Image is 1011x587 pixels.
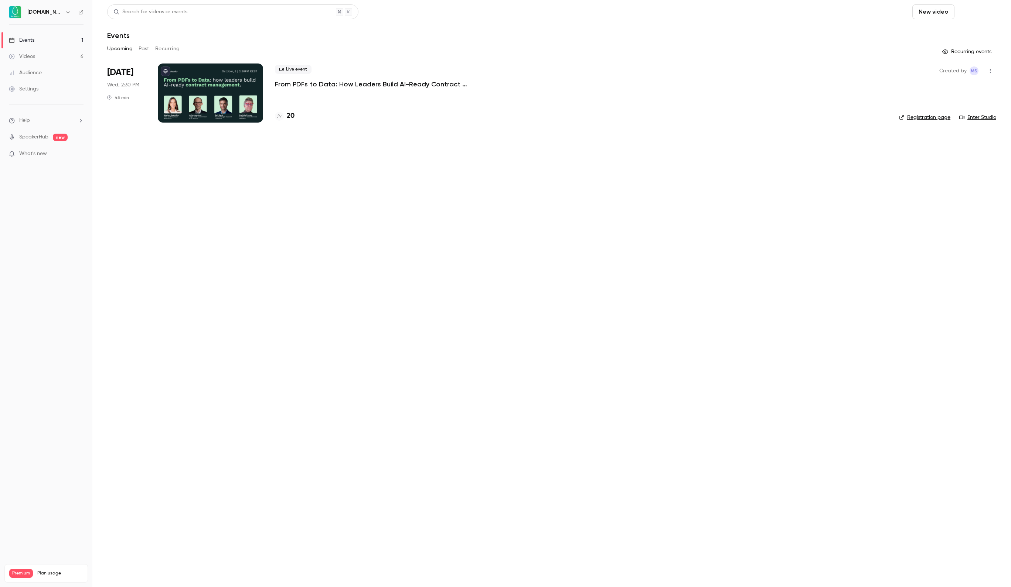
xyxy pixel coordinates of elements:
li: help-dropdown-opener [9,117,84,124]
span: Premium [9,569,33,578]
div: 45 min [107,95,129,100]
div: Audience [9,69,42,76]
span: Wed, 2:30 PM [107,81,139,89]
span: Live event [275,65,312,74]
span: [DATE] [107,66,133,78]
button: Recurring events [939,46,996,58]
button: Schedule [957,4,996,19]
div: Settings [9,85,38,93]
span: Marie Skachko [970,66,978,75]
a: 20 [275,111,295,121]
span: Help [19,117,30,124]
div: Search for videos or events [113,8,187,16]
button: Recurring [155,43,180,55]
h4: 20 [287,111,295,121]
button: Past [139,43,149,55]
span: What's new [19,150,47,158]
h6: [DOMAIN_NAME] [27,8,62,16]
span: new [53,134,68,141]
a: From PDFs to Data: How Leaders Build AI-Ready Contract Management. [275,80,497,89]
img: Avokaado.io [9,6,21,18]
div: Oct 8 Wed, 2:30 PM (Europe/Kiev) [107,63,146,123]
div: Events [9,37,34,44]
a: Registration page [899,114,950,121]
h1: Events [107,31,130,40]
button: New video [912,4,954,19]
div: Videos [9,53,35,60]
a: Enter Studio [959,114,996,121]
span: Plan usage [37,570,83,576]
a: SpeakerHub [19,133,48,141]
button: Upcoming [107,43,133,55]
span: MS [971,66,977,75]
span: Created by [939,66,967,75]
